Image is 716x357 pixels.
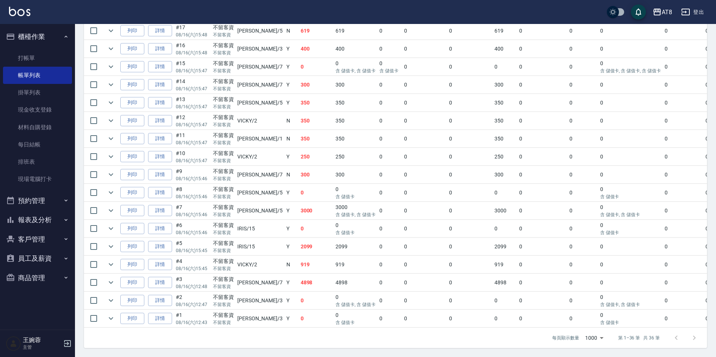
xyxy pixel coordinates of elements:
[598,148,663,166] td: 0
[235,76,284,94] td: [PERSON_NAME] /7
[105,295,117,306] button: expand row
[663,202,704,220] td: 0
[402,166,448,184] td: 0
[568,238,598,255] td: 0
[176,229,209,236] p: 08/16 (六) 15:46
[334,112,377,130] td: 350
[493,166,517,184] td: 300
[598,112,663,130] td: 0
[582,328,606,348] div: 1000
[3,49,72,67] a: 打帳單
[213,157,234,164] p: 不留客資
[598,202,663,220] td: 0
[235,40,284,58] td: [PERSON_NAME] /3
[517,94,568,112] td: 0
[598,94,663,112] td: 0
[493,220,517,238] td: 0
[148,61,172,73] a: 詳情
[402,112,448,130] td: 0
[148,115,172,127] a: 詳情
[105,277,117,288] button: expand row
[176,175,209,182] p: 08/16 (六) 15:46
[299,58,334,76] td: 0
[377,112,402,130] td: 0
[3,191,72,211] button: 預約管理
[105,79,117,90] button: expand row
[6,336,21,351] img: Person
[598,22,663,40] td: 0
[447,238,493,255] td: 0
[517,22,568,40] td: 0
[334,202,377,220] td: 3000
[598,220,663,238] td: 0
[447,130,493,148] td: 0
[23,336,61,344] h5: 王婉蓉
[493,256,517,273] td: 919
[663,220,704,238] td: 0
[600,229,661,236] p: 含 儲值卡
[105,223,117,234] button: expand row
[235,58,284,76] td: [PERSON_NAME] /7
[334,40,377,58] td: 400
[285,166,299,184] td: N
[148,187,172,199] a: 詳情
[120,277,144,288] button: 列印
[377,184,402,202] td: 0
[105,115,117,126] button: expand row
[600,211,661,218] p: 含 儲值卡, 含 儲值卡
[235,238,284,255] td: IRIS /15
[235,148,284,166] td: VICKY /2
[285,76,299,94] td: Y
[174,220,211,238] td: #6
[105,61,117,72] button: expand row
[598,184,663,202] td: 0
[447,94,493,112] td: 0
[235,130,284,148] td: [PERSON_NAME] /1
[120,43,144,55] button: 列印
[334,166,377,184] td: 300
[299,76,334,94] td: 300
[120,115,144,127] button: 列印
[174,130,211,148] td: #11
[176,49,209,56] p: 08/16 (六) 15:48
[334,22,377,40] td: 619
[213,85,234,92] p: 不留客資
[377,58,402,76] td: 0
[493,40,517,58] td: 400
[334,184,377,202] td: 0
[334,94,377,112] td: 350
[105,187,117,198] button: expand row
[213,221,234,229] div: 不留客資
[213,203,234,211] div: 不留客資
[213,96,234,103] div: 不留客資
[568,202,598,220] td: 0
[299,166,334,184] td: 300
[598,58,663,76] td: 0
[235,220,284,238] td: IRIS /15
[377,76,402,94] td: 0
[299,256,334,273] td: 919
[3,27,72,46] button: 櫃檯作業
[377,238,402,255] td: 0
[148,97,172,109] a: 詳情
[299,220,334,238] td: 0
[120,295,144,306] button: 列印
[120,151,144,163] button: 列印
[336,193,376,200] p: 含 儲值卡
[235,94,284,112] td: [PERSON_NAME] /5
[568,40,598,58] td: 0
[3,67,72,84] a: 帳單列表
[285,220,299,238] td: Y
[174,58,211,76] td: #15
[493,22,517,40] td: 619
[447,166,493,184] td: 0
[568,22,598,40] td: 0
[447,220,493,238] td: 0
[663,40,704,58] td: 0
[176,157,209,164] p: 08/16 (六) 15:47
[3,230,72,249] button: 客戶管理
[176,139,209,146] p: 08/16 (六) 15:47
[174,184,211,202] td: #8
[598,40,663,58] td: 0
[447,202,493,220] td: 0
